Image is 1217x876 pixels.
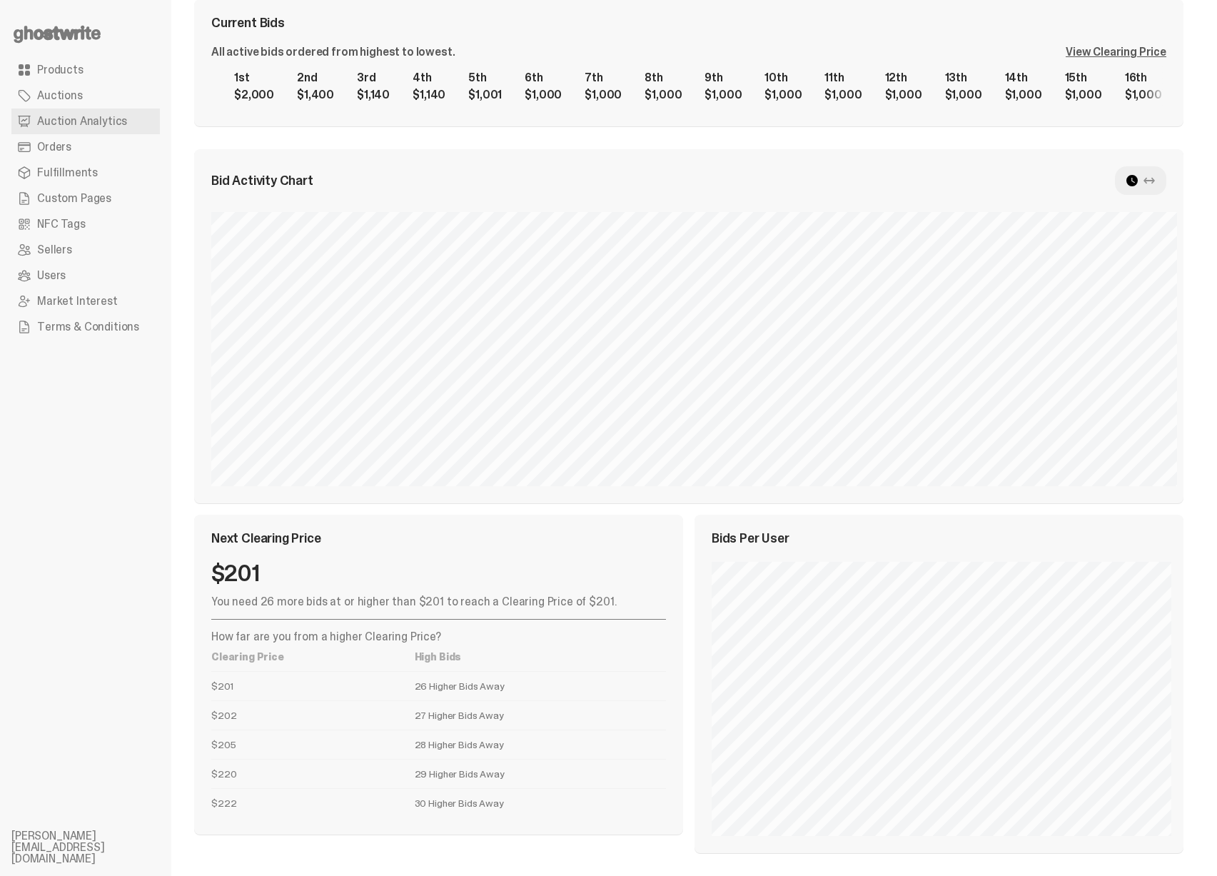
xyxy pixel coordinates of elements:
[11,134,160,160] a: Orders
[211,788,415,817] td: $222
[37,193,111,204] span: Custom Pages
[712,532,789,545] span: Bids Per User
[211,596,666,608] p: You need 26 more bids at or higher than $201 to reach a Clearing Price of $201.
[468,72,502,84] div: 5th
[37,167,98,178] span: Fulfillments
[11,57,160,83] a: Products
[945,72,982,84] div: 13th
[945,89,982,101] div: $1,000
[1065,72,1102,84] div: 15th
[37,218,86,230] span: NFC Tags
[11,314,160,340] a: Terms & Conditions
[468,89,502,101] div: $1,001
[415,700,666,730] td: 27 Higher Bids Away
[211,643,415,672] th: Clearing Price
[764,89,802,101] div: $1,000
[297,89,334,101] div: $1,400
[211,759,415,788] td: $220
[297,72,334,84] div: 2nd
[824,72,862,84] div: 11th
[11,288,160,314] a: Market Interest
[37,321,139,333] span: Terms & Conditions
[211,16,285,29] span: Current Bids
[37,141,71,153] span: Orders
[357,89,390,101] div: $1,140
[37,90,83,101] span: Auctions
[211,671,415,700] td: $201
[1005,72,1042,84] div: 14th
[413,72,445,84] div: 4th
[211,46,455,58] div: All active bids ordered from highest to lowest.
[37,270,66,281] span: Users
[234,89,274,101] div: $2,000
[37,64,84,76] span: Products
[211,631,666,643] p: How far are you from a higher Clearing Price?
[357,72,390,84] div: 3rd
[211,730,415,759] td: $205
[705,89,742,101] div: $1,000
[211,562,666,585] div: $201
[37,244,72,256] span: Sellers
[1066,46,1166,58] div: View Clearing Price
[234,72,274,84] div: 1st
[211,174,313,187] span: Bid Activity Chart
[11,237,160,263] a: Sellers
[1005,89,1042,101] div: $1,000
[413,89,445,101] div: $1,140
[645,89,682,101] div: $1,000
[1065,89,1102,101] div: $1,000
[211,532,321,545] span: Next Clearing Price
[11,211,160,237] a: NFC Tags
[415,759,666,788] td: 29 Higher Bids Away
[11,83,160,109] a: Auctions
[415,788,666,817] td: 30 Higher Bids Away
[525,89,562,101] div: $1,000
[764,72,802,84] div: 10th
[37,296,118,307] span: Market Interest
[11,263,160,288] a: Users
[415,643,666,672] th: High Bids
[211,700,415,730] td: $202
[1125,89,1162,101] div: $1,000
[415,671,666,700] td: 26 Higher Bids Away
[824,89,862,101] div: $1,000
[585,72,622,84] div: 7th
[645,72,682,84] div: 8th
[11,830,183,865] li: [PERSON_NAME][EMAIL_ADDRESS][DOMAIN_NAME]
[415,730,666,759] td: 28 Higher Bids Away
[525,72,562,84] div: 6th
[885,72,922,84] div: 12th
[705,72,742,84] div: 9th
[585,89,622,101] div: $1,000
[37,116,127,127] span: Auction Analytics
[11,160,160,186] a: Fulfillments
[1125,72,1162,84] div: 16th
[885,89,922,101] div: $1,000
[11,186,160,211] a: Custom Pages
[11,109,160,134] a: Auction Analytics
